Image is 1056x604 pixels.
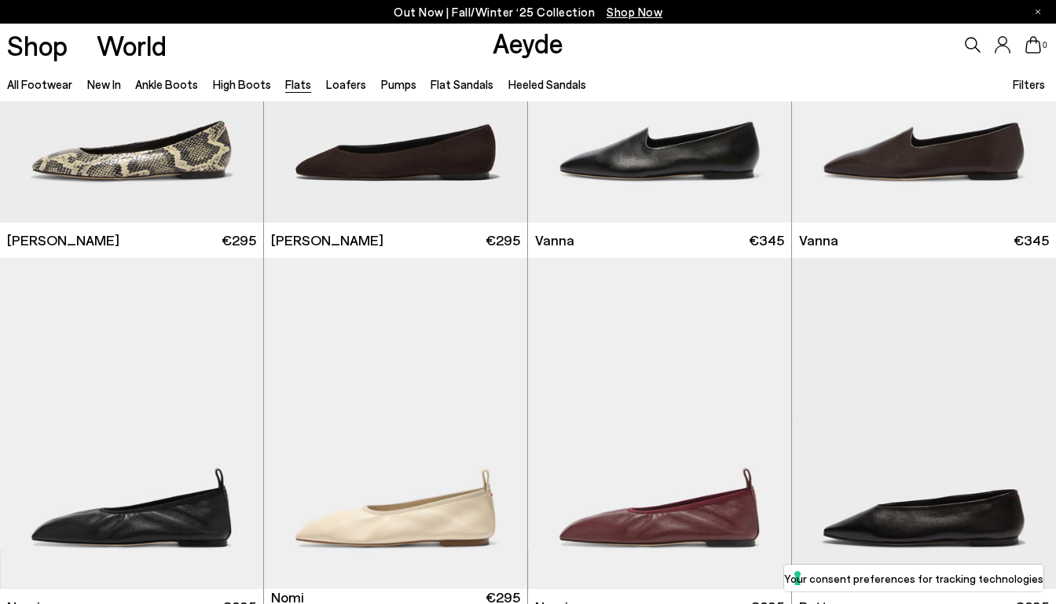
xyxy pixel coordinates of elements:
[264,223,527,258] a: [PERSON_NAME] €295
[326,77,366,91] a: Loafers
[431,77,493,91] a: Flat Sandals
[528,258,791,589] img: Nomi Ruched Flats
[528,223,791,258] a: Vanna €345
[1014,230,1049,250] span: €345
[285,77,311,91] a: Flats
[7,77,72,91] a: All Footwear
[7,31,68,59] a: Shop
[1013,77,1045,91] span: Filters
[508,77,586,91] a: Heeled Sandals
[493,26,563,59] a: Aeyde
[1025,36,1041,53] a: 0
[222,230,256,250] span: €295
[749,230,784,250] span: €345
[264,258,527,589] a: Next slide Previous slide
[792,258,1056,589] img: Betty Square-Toe Ballet Flats
[213,77,271,91] a: High Boots
[784,565,1043,591] button: Your consent preferences for tracking technologies
[1041,41,1049,50] span: 0
[264,258,527,589] img: Nomi Ruched Flats
[87,77,121,91] a: New In
[7,230,119,250] span: [PERSON_NAME]
[97,31,167,59] a: World
[799,230,838,250] span: Vanna
[784,570,1043,587] label: Your consent preferences for tracking technologies
[486,230,520,250] span: €295
[135,77,198,91] a: Ankle Boots
[535,230,574,250] span: Vanna
[271,230,383,250] span: [PERSON_NAME]
[792,223,1056,258] a: Vanna €345
[381,77,416,91] a: Pumps
[607,5,662,19] span: Navigate to /collections/new-in
[264,258,527,589] div: 1 / 6
[394,2,662,22] p: Out Now | Fall/Winter ‘25 Collection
